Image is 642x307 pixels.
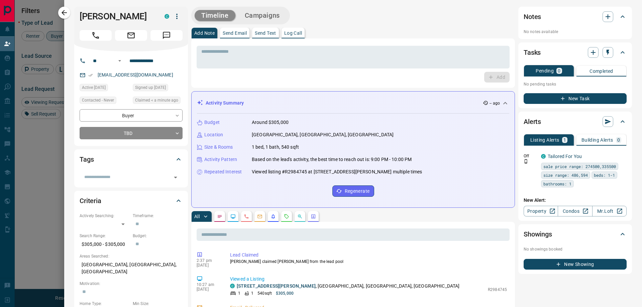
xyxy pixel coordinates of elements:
p: Location [204,131,223,138]
span: Claimed < a minute ago [135,97,178,104]
p: New Alert: [524,197,627,204]
div: condos.ca [541,154,546,159]
span: beds: 1-1 [594,172,615,178]
p: Viewed a Listing [230,276,507,283]
h2: Tags [80,154,94,165]
span: bathrooms: 1 [543,180,571,187]
button: Campaigns [238,10,287,21]
p: $305,000 [276,290,294,296]
svg: Calls [244,214,249,219]
button: Open [171,173,180,182]
p: Actively Searching: [80,213,129,219]
p: $305,000 - $305,000 [80,239,129,250]
p: Building Alerts [581,138,613,142]
p: Timeframe: [133,213,183,219]
a: Mr.Loft [592,206,627,216]
button: New Showing [524,259,627,270]
h2: Showings [524,229,552,240]
p: No showings booked [524,246,627,252]
h1: [PERSON_NAME] [80,11,154,22]
p: Listing Alerts [530,138,559,142]
p: Send Email [223,31,247,35]
button: Regenerate [332,185,374,197]
button: New Task [524,93,627,104]
p: Size & Rooms [204,144,233,151]
div: TBD [80,127,183,139]
a: Property [524,206,558,216]
svg: Emails [257,214,262,219]
svg: Email Verified [88,73,93,78]
p: [DATE] [197,287,220,292]
span: Signed up [DATE] [135,84,166,91]
div: Notes [524,9,627,25]
p: No notes available [524,29,627,35]
p: [GEOGRAPHIC_DATA], [GEOGRAPHIC_DATA], [GEOGRAPHIC_DATA] [252,131,394,138]
svg: Opportunities [297,214,303,219]
svg: Requests [284,214,289,219]
p: Activity Pattern [204,156,237,163]
p: Lead Claimed [230,252,507,259]
p: Send Text [255,31,276,35]
p: Completed [590,69,613,73]
p: Budget [204,119,220,126]
div: Activity Summary-- ago [197,97,509,109]
p: Viewed listing #R2984745 at [STREET_ADDRESS][PERSON_NAME] multiple times [252,168,422,175]
span: sale price range: 274500,335500 [543,163,616,170]
svg: Lead Browsing Activity [230,214,236,219]
div: Sun Oct 12 2025 [133,84,183,93]
div: Tue Oct 14 2025 [133,97,183,106]
p: 0 [558,68,560,73]
div: Criteria [80,193,183,209]
svg: Listing Alerts [271,214,276,219]
span: size range: 486,594 [543,172,588,178]
div: condos.ca [230,284,235,288]
a: [EMAIL_ADDRESS][DOMAIN_NAME] [98,72,173,78]
div: Tasks [524,44,627,60]
p: Repeated Interest [204,168,242,175]
p: R2984745 [488,287,507,293]
p: Search Range: [80,233,129,239]
p: 1 [563,138,566,142]
h2: Alerts [524,116,541,127]
a: Tailored For You [548,154,582,159]
button: Timeline [195,10,235,21]
p: 540 sqft [257,290,272,296]
p: Motivation: [80,281,183,287]
p: Around $305,000 [252,119,289,126]
span: Active [DATE] [82,84,106,91]
div: Mon Oct 13 2025 [80,84,129,93]
p: Budget: [133,233,183,239]
span: Email [115,30,147,41]
p: 1 [238,290,240,296]
p: Areas Searched: [80,253,183,259]
p: Pending [536,68,554,73]
p: Min Size: [133,301,183,307]
p: -- ago [490,100,500,106]
a: Condos [558,206,592,216]
p: [GEOGRAPHIC_DATA], [GEOGRAPHIC_DATA], [GEOGRAPHIC_DATA] [80,259,183,277]
svg: Agent Actions [311,214,316,219]
p: Log Call [284,31,302,35]
p: Off [524,153,537,159]
button: Open [116,57,124,65]
div: condos.ca [165,14,169,19]
p: Based on the lead's activity, the best time to reach out is: 9:00 PM - 10:00 PM [252,156,412,163]
div: Buyer [80,109,183,122]
span: Contacted - Never [82,97,114,104]
p: 1 bed, 1 bath, 540 sqft [252,144,299,151]
p: 1 [251,290,253,296]
div: Showings [524,226,627,242]
h2: Criteria [80,195,101,206]
p: 0 [617,138,620,142]
svg: Push Notification Only [524,159,528,164]
p: 2:37 pm [197,258,220,263]
p: No pending tasks [524,79,627,89]
p: Add Note [194,31,215,35]
p: Home Type: [80,301,129,307]
svg: Notes [217,214,222,219]
span: Call [80,30,112,41]
p: Activity Summary [206,100,244,107]
a: [STREET_ADDRESS][PERSON_NAME] [237,283,316,289]
p: 10:27 am [197,282,220,287]
h2: Tasks [524,47,541,58]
